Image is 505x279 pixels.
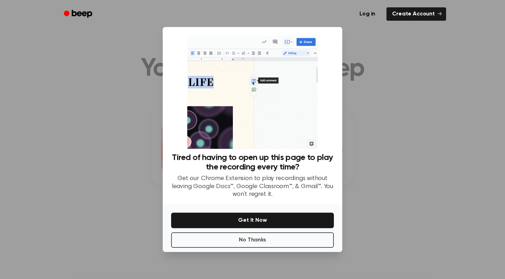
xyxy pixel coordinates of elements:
[171,153,334,172] h3: Tired of having to open up this page to play the recording every time?
[352,6,382,22] a: Log in
[171,175,334,199] p: Get our Chrome Extension to play recordings without leaving Google Docs™, Google Classroom™, & Gm...
[171,213,334,228] button: Get It Now
[187,35,317,149] img: Beep extension in action
[386,7,446,21] a: Create Account
[59,7,99,21] a: Beep
[171,232,334,248] button: No Thanks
